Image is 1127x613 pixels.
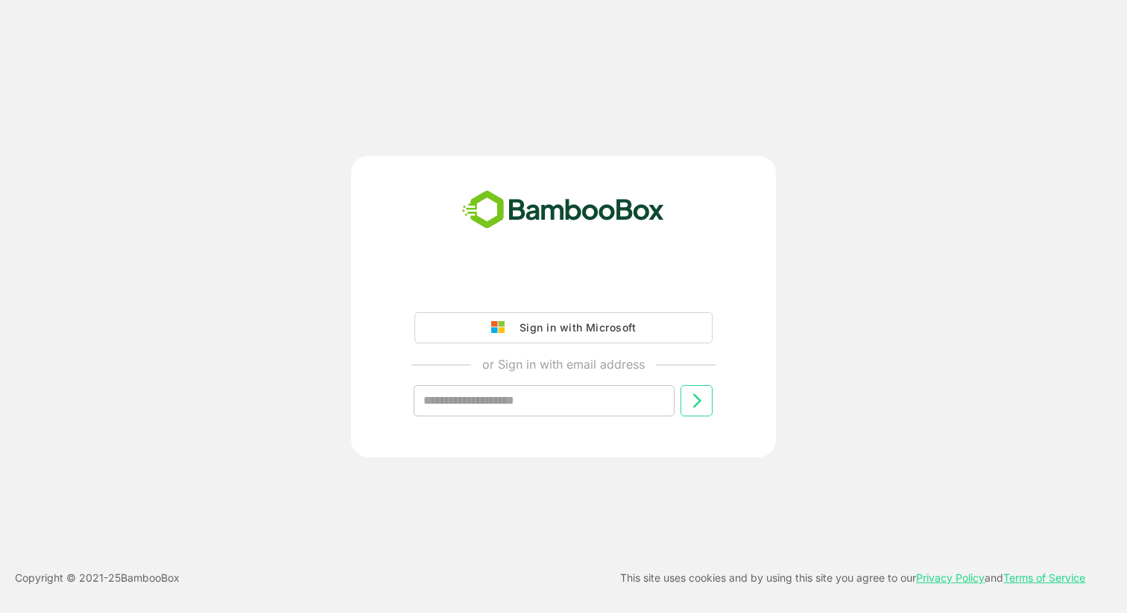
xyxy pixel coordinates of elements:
[15,569,180,587] p: Copyright © 2021- 25 BambooBox
[491,321,512,334] img: google
[454,185,672,235] img: bamboobox
[482,355,645,373] p: or Sign in with email address
[1003,571,1085,584] a: Terms of Service
[512,318,636,337] div: Sign in with Microsoft
[916,571,985,584] a: Privacy Policy
[620,569,1085,587] p: This site uses cookies and by using this site you agree to our and
[414,312,713,343] button: Sign in with Microsoft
